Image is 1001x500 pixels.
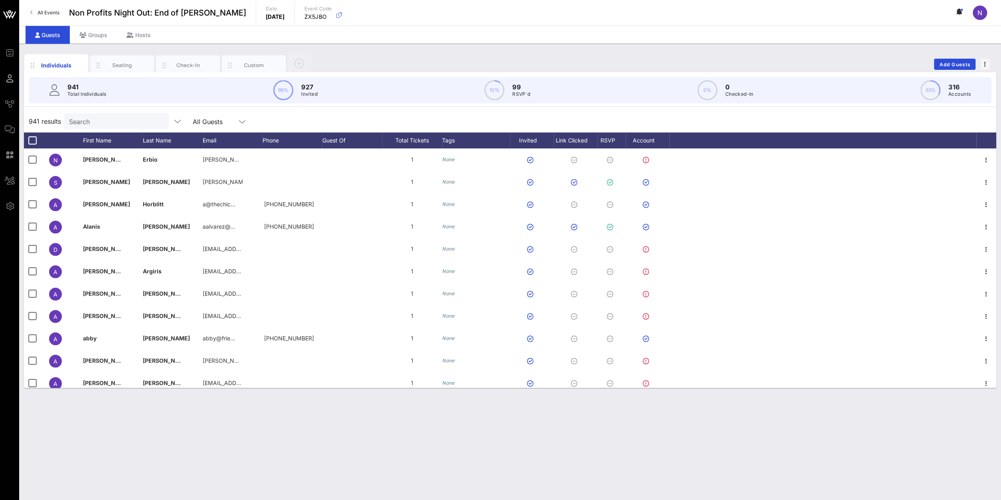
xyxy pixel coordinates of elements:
[38,10,59,16] span: All Events
[83,201,130,208] span: [PERSON_NAME]
[203,171,243,193] p: [PERSON_NAME]…
[203,379,299,386] span: [EMAIL_ADDRESS][DOMAIN_NAME]
[382,148,442,171] div: 1
[83,156,130,163] span: [PERSON_NAME]
[67,82,107,92] p: 941
[442,179,455,185] i: None
[188,113,252,129] div: All Guests
[382,238,442,260] div: 1
[203,268,299,275] span: [EMAIL_ADDRESS][DOMAIN_NAME]
[442,380,455,386] i: None
[143,335,190,342] span: [PERSON_NAME]
[143,156,158,163] span: Erbio
[117,26,160,44] div: Hosts
[143,268,162,275] span: Argiris
[143,245,190,252] span: [PERSON_NAME]
[939,61,971,67] span: Add Guests
[304,13,332,21] p: ZX5JBO
[26,6,64,19] a: All Events
[53,157,58,164] span: N
[53,224,57,231] span: A
[266,13,285,21] p: [DATE]
[304,5,332,13] p: Event Code
[39,61,74,69] div: Individuals
[264,223,314,230] span: +13472398794
[203,132,263,148] div: Email
[170,61,206,69] div: Check-In
[53,291,57,298] span: A
[382,132,442,148] div: Total Tickets
[53,313,57,320] span: A
[948,82,971,92] p: 316
[442,335,455,341] i: None
[193,118,223,125] div: All Guests
[143,201,164,208] span: Horblitt
[83,379,130,386] span: [PERSON_NAME]
[934,59,975,70] button: Add Guests
[203,215,235,238] p: aalvarez@…
[203,193,235,215] p: a@thechic…
[53,202,57,208] span: A
[203,357,345,364] span: [PERSON_NAME][EMAIL_ADDRESS][DOMAIN_NAME]
[442,313,455,319] i: None
[54,179,57,186] span: S
[442,132,510,148] div: Tags
[382,350,442,372] div: 1
[322,132,382,148] div: Guest Of
[626,132,669,148] div: Account
[382,215,442,238] div: 1
[442,268,455,274] i: None
[382,260,442,283] div: 1
[203,312,299,319] span: [EMAIL_ADDRESS][DOMAIN_NAME]
[53,269,57,275] span: A
[442,246,455,252] i: None
[83,223,100,230] span: Alanis
[83,245,130,252] span: [PERSON_NAME]
[301,82,318,92] p: 927
[973,6,987,20] div: N
[236,61,272,69] div: Custom
[554,132,598,148] div: Link Clicked
[264,201,314,208] span: +12035719228
[83,178,130,185] span: [PERSON_NAME]
[83,312,130,319] span: [PERSON_NAME]
[512,82,530,92] p: 99
[105,61,140,69] div: Seating
[382,193,442,215] div: 1
[725,82,754,92] p: 0
[53,246,57,253] span: D
[725,90,754,98] p: Checked-In
[442,201,455,207] i: None
[143,357,190,364] span: [PERSON_NAME]
[53,336,57,342] span: a
[143,312,190,319] span: [PERSON_NAME]
[70,26,117,44] div: Groups
[53,380,57,387] span: A
[67,90,107,98] p: Total Individuals
[143,223,190,230] span: [PERSON_NAME]
[143,379,190,386] span: [PERSON_NAME]
[442,291,455,296] i: None
[143,178,190,185] span: [PERSON_NAME]
[948,90,971,98] p: Accounts
[510,132,554,148] div: Invited
[301,90,318,98] p: Invited
[382,372,442,394] div: 1
[203,327,235,350] p: abby@frie…
[53,358,57,365] span: A
[382,283,442,305] div: 1
[382,305,442,327] div: 1
[442,358,455,364] i: None
[83,268,130,275] span: [PERSON_NAME]
[143,290,190,297] span: [PERSON_NAME]
[203,290,299,297] span: [EMAIL_ADDRESS][DOMAIN_NAME]
[977,9,982,17] span: N
[83,290,130,297] span: [PERSON_NAME]
[29,117,61,126] span: 941 results
[266,5,285,13] p: Date
[442,223,455,229] i: None
[382,327,442,350] div: 1
[83,335,97,342] span: abby
[382,171,442,193] div: 1
[143,132,203,148] div: Last Name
